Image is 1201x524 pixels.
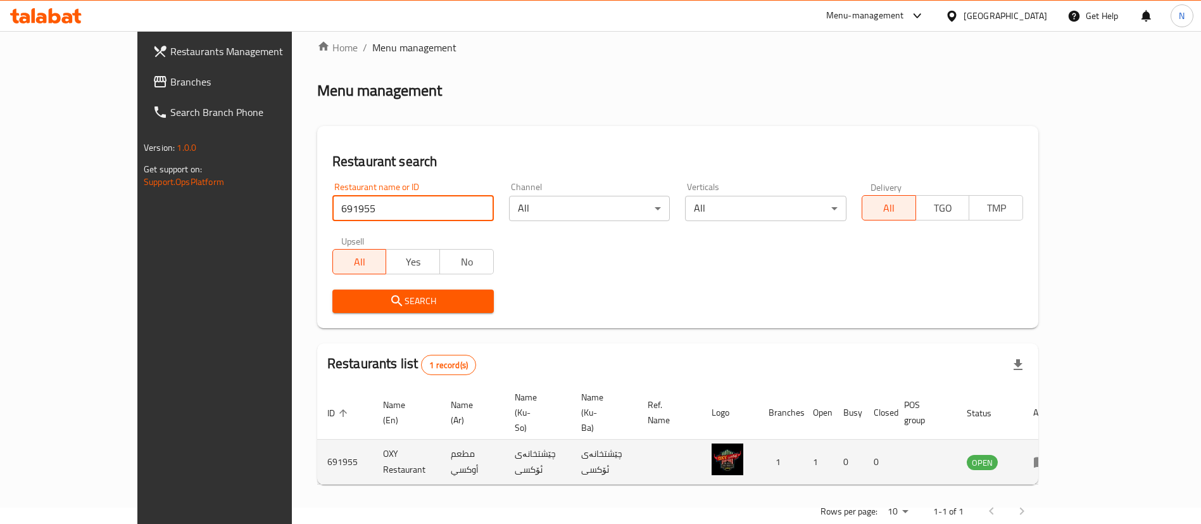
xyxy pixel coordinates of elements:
[712,444,743,475] img: OXY Restaurant
[142,36,338,67] a: Restaurants Management
[1179,9,1185,23] span: N
[821,504,877,520] p: Rows per page:
[758,386,803,440] th: Branches
[862,195,916,220] button: All
[317,40,1038,55] nav: breadcrumb
[343,293,484,309] span: Search
[1023,386,1067,440] th: Action
[685,196,846,221] div: All
[144,161,202,177] span: Get support on:
[332,290,494,313] button: Search
[332,196,494,221] input: Search for restaurant name or ID..
[338,253,382,271] span: All
[826,8,904,23] div: Menu-management
[833,440,864,485] td: 0
[871,182,902,191] label: Delivery
[451,397,489,428] span: Name (Ar)
[177,139,196,156] span: 1.0.0
[383,397,425,428] span: Name (En)
[571,440,638,485] td: چێشتخانەی ئۆکسی
[170,74,328,89] span: Branches
[864,440,894,485] td: 0
[372,40,456,55] span: Menu management
[144,174,224,190] a: Support.OpsPlatform
[967,406,1008,421] span: Status
[964,9,1047,23] div: [GEOGRAPHIC_DATA]
[441,440,505,485] td: مطعم أوكسي
[867,199,911,217] span: All
[142,67,338,97] a: Branches
[1033,454,1057,470] div: Menu
[317,440,373,485] td: 691955
[327,354,476,375] h2: Restaurants list
[921,199,965,217] span: TGO
[363,40,367,55] li: /
[332,152,1023,171] h2: Restaurant search
[332,249,387,274] button: All
[142,97,338,127] a: Search Branch Phone
[505,440,571,485] td: چێشتخانەی ئۆکسی
[327,406,351,421] span: ID
[509,196,670,221] div: All
[317,80,442,101] h2: Menu management
[144,139,175,156] span: Version:
[758,440,803,485] td: 1
[803,440,833,485] td: 1
[883,502,913,521] div: Rows per page:
[915,195,970,220] button: TGO
[386,249,440,274] button: Yes
[701,386,758,440] th: Logo
[904,397,941,428] span: POS group
[170,105,328,120] span: Search Branch Phone
[969,195,1023,220] button: TMP
[445,253,489,271] span: No
[933,504,964,520] p: 1-1 of 1
[373,440,441,485] td: OXY Restaurant
[1003,350,1033,380] div: Export file
[974,199,1018,217] span: TMP
[803,386,833,440] th: Open
[967,456,998,470] span: OPEN
[341,236,365,245] label: Upsell
[833,386,864,440] th: Busy
[422,359,475,371] span: 1 record(s)
[170,44,328,59] span: Restaurants Management
[864,386,894,440] th: Closed
[317,386,1067,485] table: enhanced table
[391,253,435,271] span: Yes
[439,249,494,274] button: No
[515,390,556,435] span: Name (Ku-So)
[648,397,686,428] span: Ref. Name
[581,390,622,435] span: Name (Ku-Ba)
